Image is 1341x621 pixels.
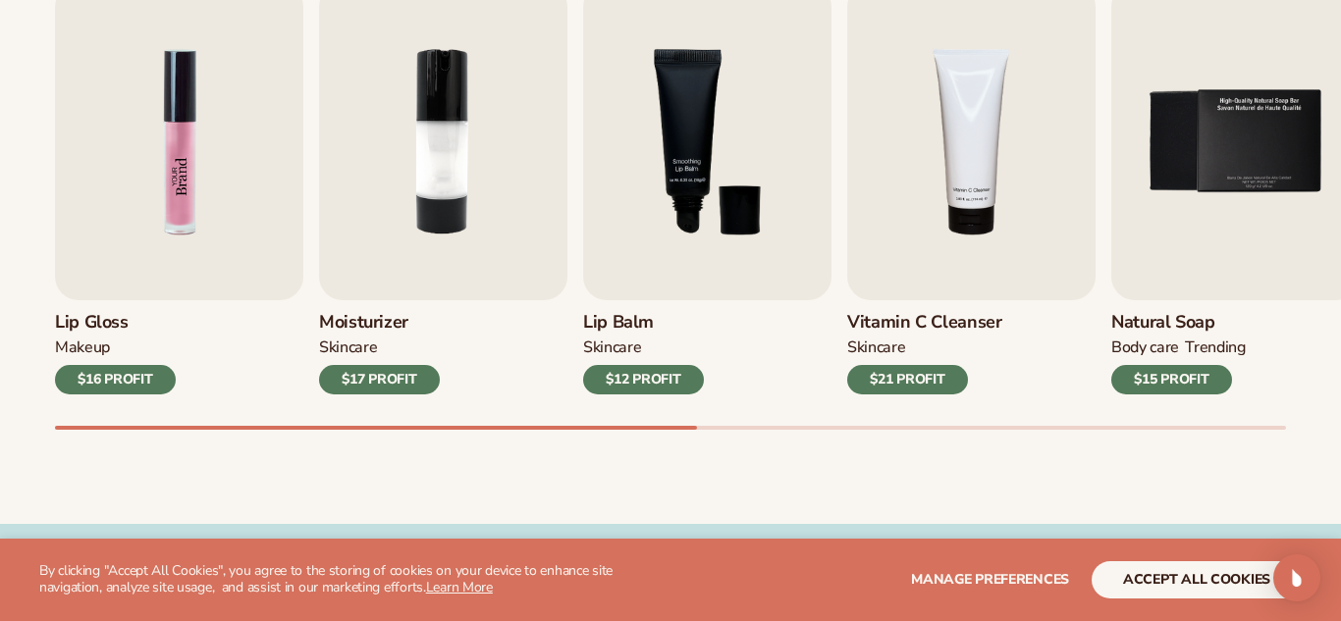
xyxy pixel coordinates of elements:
h3: Moisturizer [319,312,440,334]
div: MAKEUP [55,337,110,358]
button: accept all cookies [1092,561,1302,598]
div: $17 PROFIT [319,365,440,394]
h3: Lip Balm [583,312,704,334]
div: Skincare [847,337,905,358]
h3: Natural Soap [1111,312,1246,334]
div: $15 PROFIT [1111,365,1232,394]
h3: Vitamin C Cleanser [847,312,1002,334]
span: Manage preferences [911,570,1069,589]
div: TRENDING [1185,337,1245,358]
p: By clicking "Accept All Cookies", you agree to the storing of cookies on your device to enhance s... [39,563,670,596]
div: $21 PROFIT [847,365,968,394]
div: BODY Care [1111,337,1179,358]
button: Manage preferences [911,561,1069,598]
div: SKINCARE [583,337,641,358]
div: SKINCARE [319,337,377,358]
div: $12 PROFIT [583,365,704,394]
h3: Lip Gloss [55,312,176,334]
a: Learn More [426,578,493,596]
div: Open Intercom Messenger [1273,554,1320,601]
div: $16 PROFIT [55,365,176,394]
